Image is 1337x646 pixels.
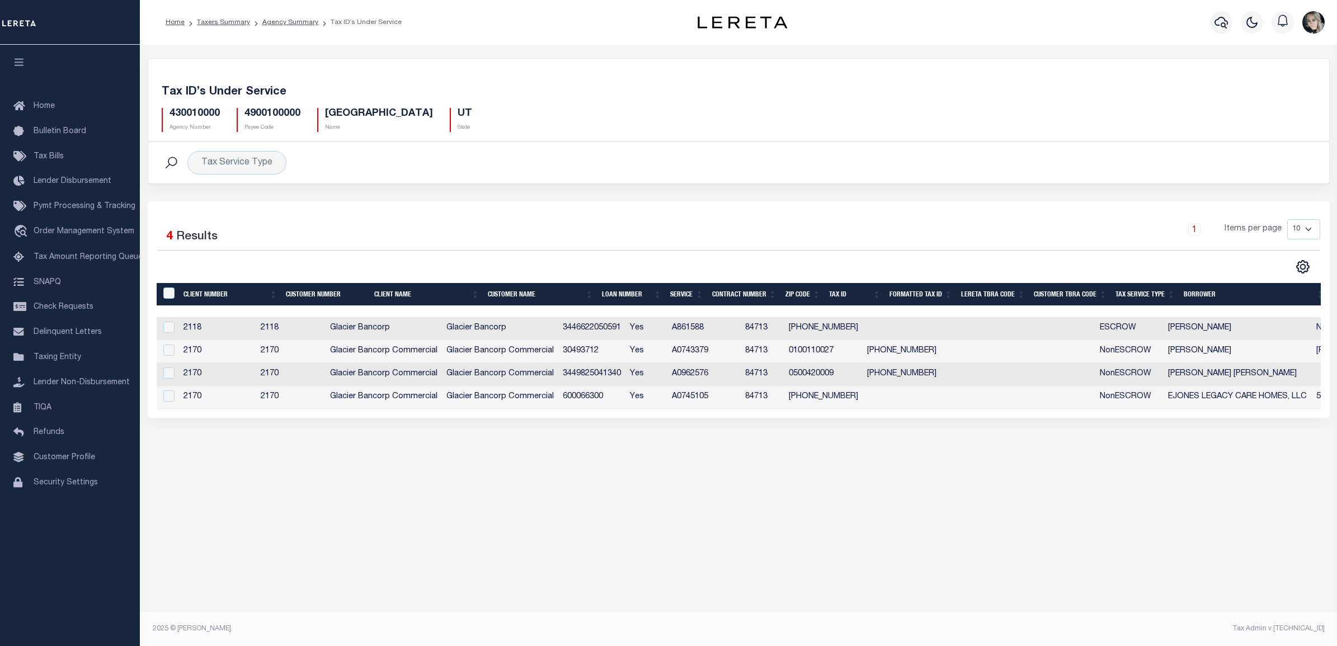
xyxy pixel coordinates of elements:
td: A861588 [667,317,741,340]
p: Agency Number [170,124,220,132]
td: [PERSON_NAME] [1164,340,1312,363]
td: Glacier Bancorp Commercial [326,363,442,386]
td: EJONES LEGACY CARE HOMES, LLC [1164,386,1312,409]
td: [PHONE_NUMBER] [784,386,863,409]
td: [PERSON_NAME] [1164,317,1312,340]
th: Client Number: activate to sort column ascending [179,283,281,306]
a: Agency Summary [262,19,318,26]
td: Yes [625,363,667,386]
th: Tax ID: activate to sort column ascending [825,283,885,306]
td: 84713 [741,363,784,386]
th: Zip Code: activate to sort column ascending [781,283,825,306]
td: Glacier Bancorp Commercial [326,386,442,409]
span: Tax Amount Reporting Queue [34,253,143,261]
td: 0100110027 [784,340,863,363]
label: Results [176,228,218,246]
td: [PHONE_NUMBER] [863,340,941,363]
li: Tax ID’s Under Service [318,17,402,27]
span: Lender Non-Disbursement [34,379,130,386]
td: 3449825041340 [558,363,626,386]
span: Bulletin Board [34,128,86,135]
span: Tax Bills [34,153,64,161]
th: &nbsp; [157,283,180,306]
span: Check Requests [34,303,93,311]
td: Glacier Bancorp Commercial [442,340,558,363]
img: logo-dark.svg [698,16,787,29]
td: Glacier Bancorp Commercial [442,363,558,386]
span: Refunds [34,428,64,436]
p: Name [325,124,433,132]
div: 2025 © [PERSON_NAME]. [144,624,739,634]
i: travel_explore [13,225,31,239]
th: Borrower: activate to sort column ascending [1179,283,1329,306]
td: Yes [625,317,667,340]
h5: UT [458,108,472,120]
th: Client Name: activate to sort column ascending [370,283,484,306]
span: Items per page [1225,223,1282,235]
td: [PHONE_NUMBER] [863,363,941,386]
td: 2170 [179,363,256,386]
span: Pymt Processing & Tracking [34,202,135,210]
td: Yes [625,340,667,363]
th: Customer Name: activate to sort column ascending [483,283,597,306]
td: A0962576 [667,363,741,386]
span: SNAPQ [34,278,61,286]
td: 2170 [256,340,326,363]
td: 0500420009 [784,363,863,386]
td: Glacier Bancorp [442,317,558,340]
p: State [458,124,472,132]
span: Delinquent Letters [34,328,102,336]
span: Taxing Entity [34,353,81,361]
div: Tax Admin v.[TECHNICAL_ID] [747,624,1325,634]
td: 2118 [256,317,326,340]
th: LERETA TBRA Code: activate to sort column ascending [957,283,1029,306]
th: Contract Number: activate to sort column ascending [708,283,781,306]
td: NonESCROW [1095,386,1164,409]
a: Home [166,19,185,26]
h5: 4900100000 [244,108,300,120]
th: Customer Number [281,283,369,306]
span: Customer Profile [34,454,95,461]
th: Loan Number: activate to sort column ascending [597,283,666,306]
td: 2170 [256,363,326,386]
td: A0743379 [667,340,741,363]
td: 2170 [179,340,256,363]
th: Customer TBRA Code: activate to sort column ascending [1029,283,1111,306]
td: 84713 [741,386,784,409]
a: Taxers Summary [197,19,250,26]
td: ESCROW [1095,317,1164,340]
h5: [GEOGRAPHIC_DATA] [325,108,433,120]
th: Formatted Tax ID: activate to sort column ascending [885,283,957,306]
td: 84713 [741,340,784,363]
span: TIQA [34,403,51,411]
th: Tax Service Type: activate to sort column ascending [1111,283,1179,306]
th: Service: activate to sort column ascending [666,283,708,306]
a: 1 [1188,223,1201,235]
td: 600066300 [558,386,626,409]
td: Yes [625,386,667,409]
div: Tax Service Type [187,151,286,175]
td: [PERSON_NAME] [PERSON_NAME] [1164,363,1312,386]
span: Security Settings [34,479,98,487]
td: 2170 [256,386,326,409]
h5: Tax ID’s Under Service [162,86,1316,99]
span: 4 [166,231,173,243]
td: 30493712 [558,340,626,363]
td: 2170 [179,386,256,409]
td: Glacier Bancorp [326,317,442,340]
td: 2118 [179,317,256,340]
span: Home [34,102,55,110]
h5: 430010000 [170,108,220,120]
td: [PHONE_NUMBER] [784,317,863,340]
td: Glacier Bancorp Commercial [442,386,558,409]
td: A0745105 [667,386,741,409]
span: Order Management System [34,228,134,235]
td: NonESCROW [1095,340,1164,363]
td: Glacier Bancorp Commercial [326,340,442,363]
td: 84713 [741,317,784,340]
p: Payee Code [244,124,300,132]
td: 3446622050591 [558,317,626,340]
span: Lender Disbursement [34,177,111,185]
td: NonESCROW [1095,363,1164,386]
